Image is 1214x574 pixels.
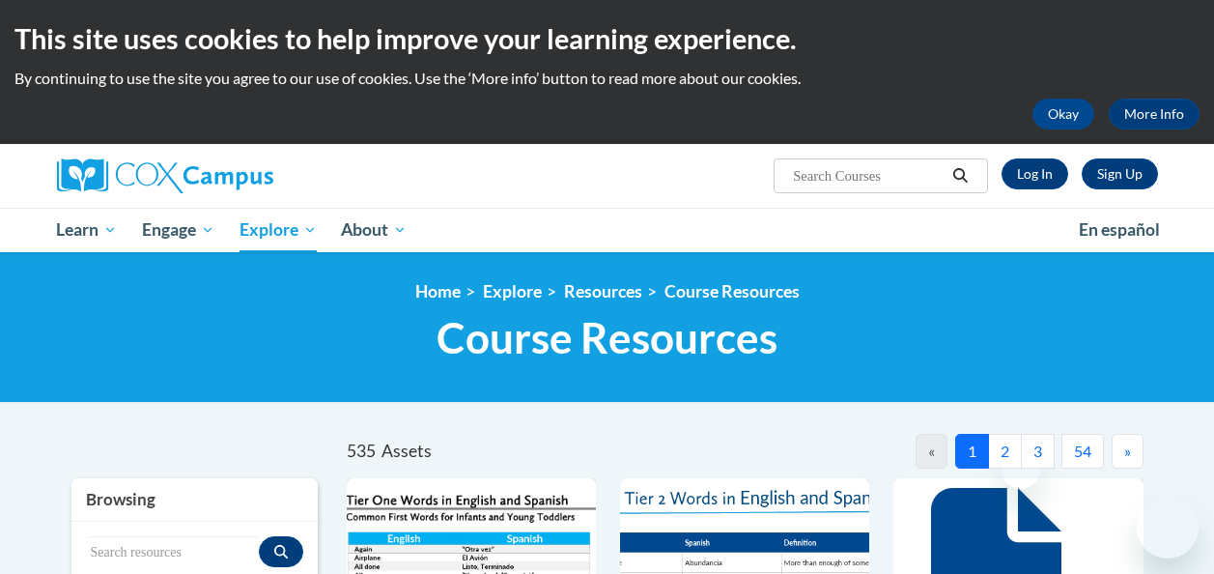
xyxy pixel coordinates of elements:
[988,434,1022,469] button: 2
[1109,99,1200,129] a: More Info
[955,434,989,469] button: 1
[1124,442,1131,460] span: »
[240,218,317,242] span: Explore
[664,281,800,301] a: Course Resources
[227,208,329,252] a: Explore
[1079,219,1160,240] span: En español
[437,312,777,363] span: Course Resources
[86,536,259,569] input: Search resources
[42,208,1172,252] div: Main menu
[1002,158,1068,189] a: Log In
[259,536,303,567] button: Search resources
[1066,210,1172,250] a: En español
[564,281,642,301] a: Resources
[14,19,1200,58] h2: This site uses cookies to help improve your learning experience.
[56,218,117,242] span: Learn
[14,68,1200,89] p: By continuing to use the site you agree to our use of cookies. Use the ‘More info’ button to read...
[57,158,273,193] img: Cox Campus
[347,441,376,461] span: 535
[1032,99,1094,129] button: Okay
[129,208,227,252] a: Engage
[1082,158,1158,189] a: Register
[1137,497,1199,559] iframe: Button to launch messaging window
[44,208,130,252] a: Learn
[142,218,214,242] span: Engage
[57,158,405,193] a: Cox Campus
[86,488,303,511] h3: Browsing
[791,164,946,187] input: Search Courses
[415,281,461,301] a: Home
[946,164,974,187] button: Search
[1112,434,1143,469] button: Next
[745,434,1143,469] nav: Pagination Navigation
[328,208,419,252] a: About
[1061,434,1104,469] button: 54
[1021,434,1055,469] button: 3
[483,281,542,301] a: Explore
[341,218,407,242] span: About
[381,441,432,461] span: Assets
[1002,450,1040,489] iframe: Close message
